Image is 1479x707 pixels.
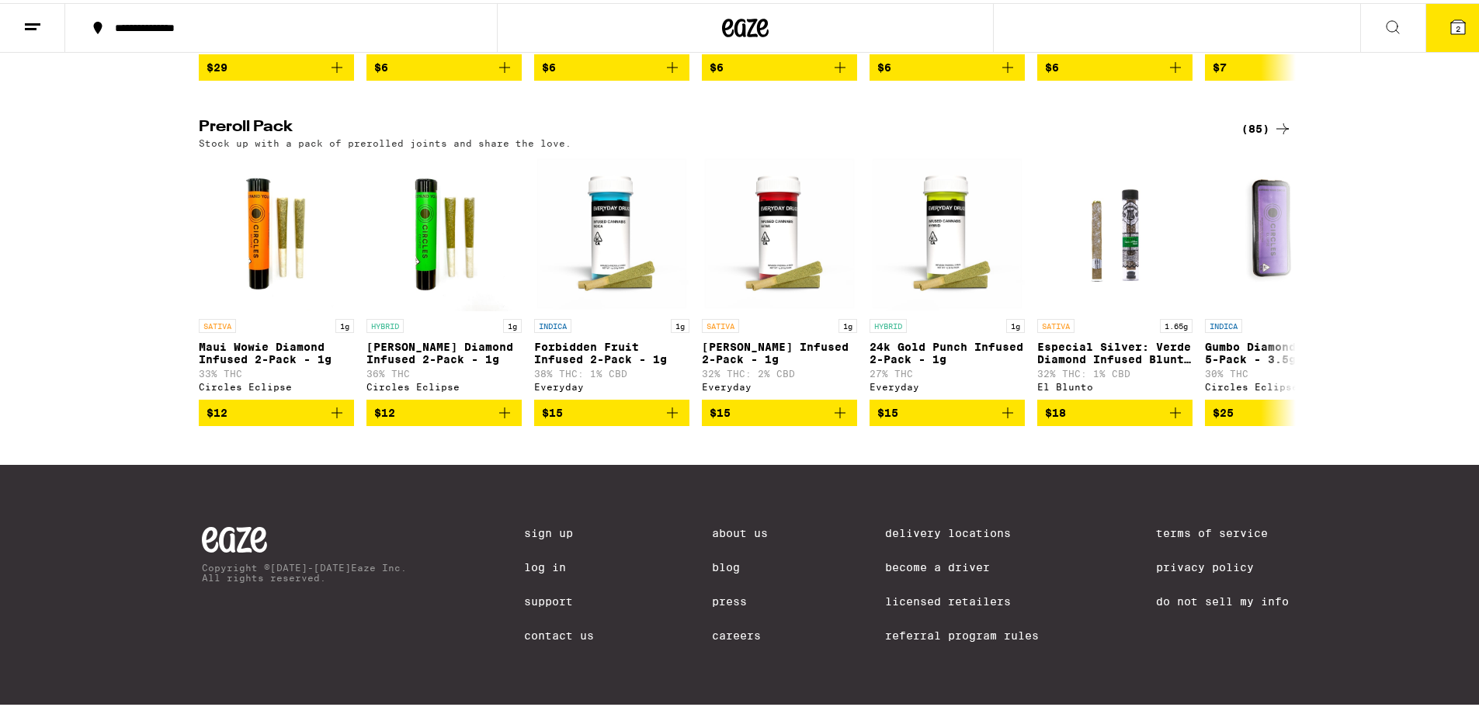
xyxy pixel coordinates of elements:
[366,397,522,423] button: Add to bag
[534,316,571,330] p: INDICA
[702,153,857,308] img: Everyday - Jack Herer Infused 2-Pack - 1g
[1037,338,1193,362] p: Especial Silver: Verde Diamond Infused Blunt - 1.65g
[1037,397,1193,423] button: Add to bag
[702,316,739,330] p: SATIVA
[534,366,689,376] p: 38% THC: 1% CBD
[1241,116,1292,135] a: (85)
[1205,153,1360,397] a: Open page for Gumbo Diamond Infused 5-Pack - 3.5g from Circles Eclipse
[885,558,1039,570] a: Become a Driver
[199,338,354,362] p: Maui Wowie Diamond Infused 2-Pack - 1g
[1037,316,1075,330] p: SATIVA
[671,316,689,330] p: 1g
[1213,404,1234,416] span: $25
[542,58,556,71] span: $6
[335,316,354,330] p: 1g
[870,338,1025,362] p: 24k Gold Punch Infused 2-Pack - 1g
[524,558,594,570] a: Log In
[199,51,354,78] button: Add to bag
[1205,379,1360,389] div: Circles Eclipse
[1006,316,1025,330] p: 1g
[1205,51,1360,78] button: Add to bag
[1205,366,1360,376] p: 30% THC
[1037,51,1193,78] button: Add to bag
[366,316,404,330] p: HYBRID
[712,626,768,639] a: Careers
[1037,153,1193,308] img: El Blunto - Especial Silver: Verde Diamond Infused Blunt - 1.65g
[870,316,907,330] p: HYBRID
[503,316,522,330] p: 1g
[702,338,857,362] p: [PERSON_NAME] Infused 2-Pack - 1g
[199,116,1216,135] h2: Preroll Pack
[1160,316,1193,330] p: 1.65g
[710,404,731,416] span: $15
[366,153,522,397] a: Open page for Runtz Diamond Infused 2-Pack - 1g from Circles Eclipse
[702,51,857,78] button: Add to bag
[1205,338,1360,362] p: Gumbo Diamond Infused 5-Pack - 3.5g
[207,58,227,71] span: $29
[1156,592,1289,605] a: Do Not Sell My Info
[702,397,857,423] button: Add to bag
[366,338,522,362] p: [PERSON_NAME] Diamond Infused 2-Pack - 1g
[199,366,354,376] p: 33% THC
[712,524,768,536] a: About Us
[870,366,1025,376] p: 27% THC
[366,153,522,308] img: Circles Eclipse - Runtz Diamond Infused 2-Pack - 1g
[524,626,594,639] a: Contact Us
[542,404,563,416] span: $15
[1205,316,1242,330] p: INDICA
[199,397,354,423] button: Add to bag
[877,58,891,71] span: $6
[870,153,1025,308] img: Everyday - 24k Gold Punch Infused 2-Pack - 1g
[524,592,594,605] a: Support
[870,379,1025,389] div: Everyday
[712,592,768,605] a: Press
[712,558,768,570] a: Blog
[374,404,395,416] span: $12
[1045,58,1059,71] span: $6
[1156,558,1289,570] a: Privacy Policy
[199,135,571,145] p: Stock up with a pack of prerolled joints and share the love.
[702,366,857,376] p: 32% THC: 2% CBD
[870,51,1025,78] button: Add to bag
[885,524,1039,536] a: Delivery Locations
[702,379,857,389] div: Everyday
[702,153,857,397] a: Open page for Jack Herer Infused 2-Pack - 1g from Everyday
[1213,58,1227,71] span: $7
[1037,379,1193,389] div: El Blunto
[534,397,689,423] button: Add to bag
[199,153,354,308] img: Circles Eclipse - Maui Wowie Diamond Infused 2-Pack - 1g
[885,626,1039,639] a: Referral Program Rules
[1037,366,1193,376] p: 32% THC: 1% CBD
[870,153,1025,397] a: Open page for 24k Gold Punch Infused 2-Pack - 1g from Everyday
[534,153,689,397] a: Open page for Forbidden Fruit Infused 2-Pack - 1g from Everyday
[877,404,898,416] span: $15
[202,560,407,580] p: Copyright © [DATE]-[DATE] Eaze Inc. All rights reserved.
[870,397,1025,423] button: Add to bag
[1156,524,1289,536] a: Terms of Service
[1205,397,1360,423] button: Add to bag
[534,51,689,78] button: Add to bag
[534,338,689,362] p: Forbidden Fruit Infused 2-Pack - 1g
[1037,153,1193,397] a: Open page for Especial Silver: Verde Diamond Infused Blunt - 1.65g from El Blunto
[1456,21,1460,30] span: 2
[710,58,724,71] span: $6
[838,316,857,330] p: 1g
[1205,153,1360,308] img: Circles Eclipse - Gumbo Diamond Infused 5-Pack - 3.5g
[1045,404,1066,416] span: $18
[199,316,236,330] p: SATIVA
[534,379,689,389] div: Everyday
[524,524,594,536] a: Sign Up
[199,153,354,397] a: Open page for Maui Wowie Diamond Infused 2-Pack - 1g from Circles Eclipse
[534,153,689,308] img: Everyday - Forbidden Fruit Infused 2-Pack - 1g
[207,404,227,416] span: $12
[199,379,354,389] div: Circles Eclipse
[366,51,522,78] button: Add to bag
[366,379,522,389] div: Circles Eclipse
[885,592,1039,605] a: Licensed Retailers
[374,58,388,71] span: $6
[366,366,522,376] p: 36% THC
